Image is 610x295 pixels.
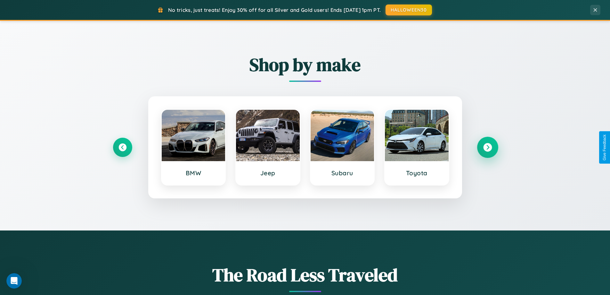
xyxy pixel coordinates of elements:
iframe: Intercom live chat [6,273,22,289]
button: HALLOWEEN30 [386,4,432,15]
span: No tricks, just treats! Enjoy 30% off for all Silver and Gold users! Ends [DATE] 1pm PT. [168,7,381,13]
h1: The Road Less Traveled [113,263,497,287]
h3: Toyota [391,169,442,177]
h3: BMW [168,169,219,177]
h2: Shop by make [113,52,497,77]
h3: Jeep [242,169,293,177]
div: Give Feedback [602,134,607,161]
h3: Subaru [317,169,368,177]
